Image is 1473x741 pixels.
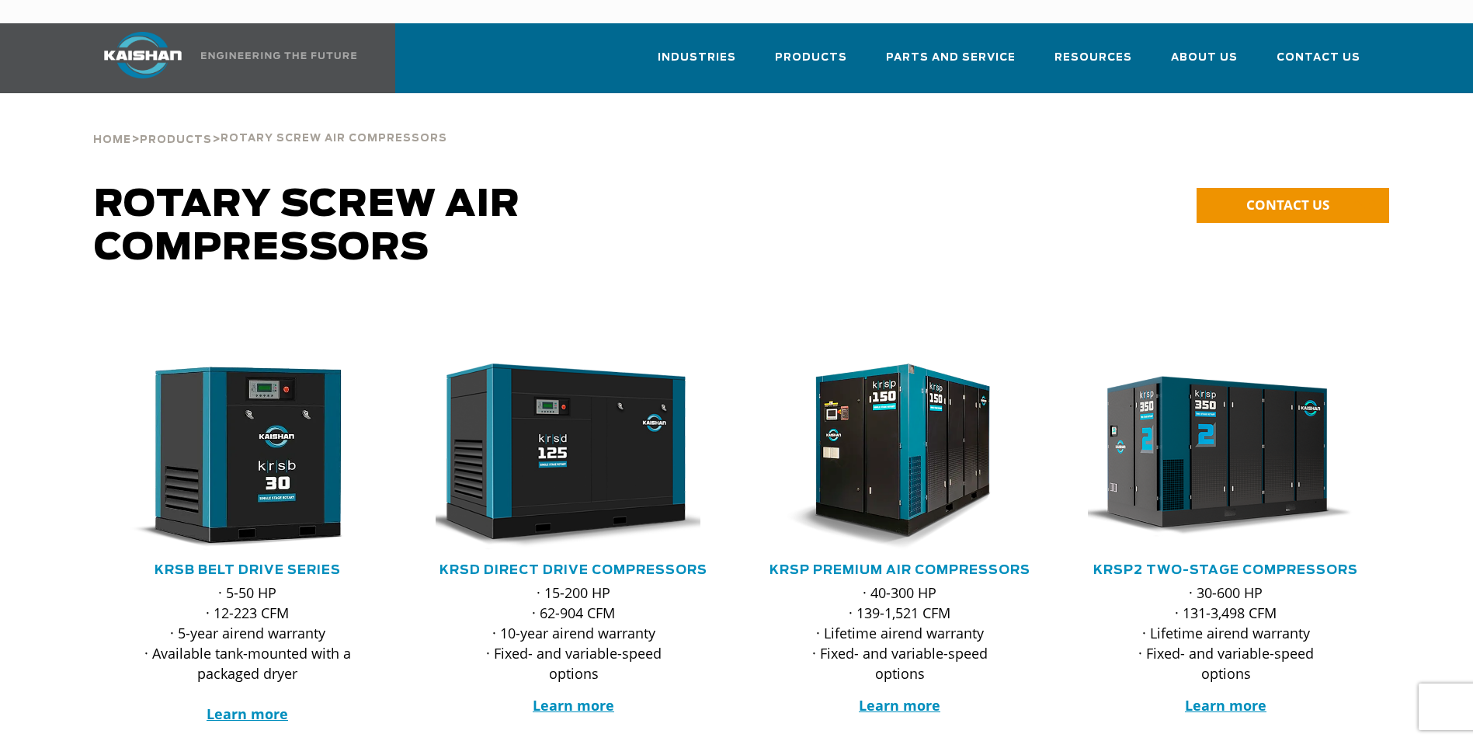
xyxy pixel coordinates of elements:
a: About Us [1171,37,1238,90]
a: Kaishan USA [85,23,360,93]
a: Learn more [533,696,614,715]
span: Resources [1054,49,1132,67]
a: Learn more [859,696,940,715]
p: · 30-600 HP · 131-3,498 CFM · Lifetime airend warranty · Fixed- and variable-speed options [1119,583,1333,684]
img: krsb30 [98,364,374,550]
div: krsb30 [109,364,386,550]
p: · 15-200 HP · 62-904 CFM · 10-year airend warranty · Fixed- and variable-speed options [467,583,681,684]
img: krsp150 [750,364,1027,550]
a: KRSB Belt Drive Series [155,564,341,576]
span: Products [140,135,212,145]
p: · 40-300 HP · 139-1,521 CFM · Lifetime airend warranty · Fixed- and variable-speed options [793,583,1007,684]
a: KRSD Direct Drive Compressors [439,564,707,576]
span: Industries [658,49,736,67]
a: Learn more [1185,696,1266,715]
a: KRSP Premium Air Compressors [770,564,1030,576]
a: Products [775,37,847,90]
img: krsd125 [424,364,700,550]
span: About Us [1171,49,1238,67]
span: Parts and Service [886,49,1016,67]
p: · 5-50 HP · 12-223 CFM · 5-year airend warranty · Available tank-mounted with a packaged dryer [141,583,355,724]
span: Rotary Screw Air Compressors [221,134,447,144]
a: Home [93,132,131,146]
a: Contact Us [1277,37,1360,90]
a: Industries [658,37,736,90]
span: Products [775,49,847,67]
img: Engineering the future [201,52,356,59]
span: Contact Us [1277,49,1360,67]
a: Learn more [207,704,288,723]
img: kaishan logo [85,32,201,78]
div: krsp350 [1088,364,1364,550]
div: krsd125 [436,364,712,550]
a: Parts and Service [886,37,1016,90]
img: krsp350 [1076,364,1353,550]
a: CONTACT US [1197,188,1389,223]
span: CONTACT US [1246,196,1329,214]
a: Products [140,132,212,146]
span: Home [93,135,131,145]
a: KRSP2 Two-Stage Compressors [1093,564,1358,576]
span: Rotary Screw Air Compressors [94,186,520,267]
div: > > [93,93,447,152]
a: Resources [1054,37,1132,90]
div: krsp150 [762,364,1038,550]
